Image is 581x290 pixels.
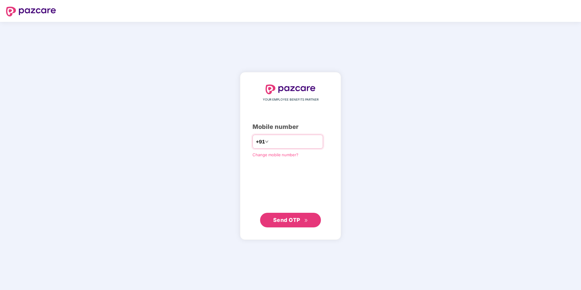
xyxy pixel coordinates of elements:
[265,140,269,143] span: down
[6,7,56,16] img: logo
[252,152,298,157] a: Change mobile number?
[304,219,308,223] span: double-right
[273,217,300,223] span: Send OTP
[263,97,318,102] span: YOUR EMPLOYEE BENEFITS PARTNER
[266,85,315,94] img: logo
[256,138,265,146] span: +91
[252,122,329,132] div: Mobile number
[260,213,321,227] button: Send OTPdouble-right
